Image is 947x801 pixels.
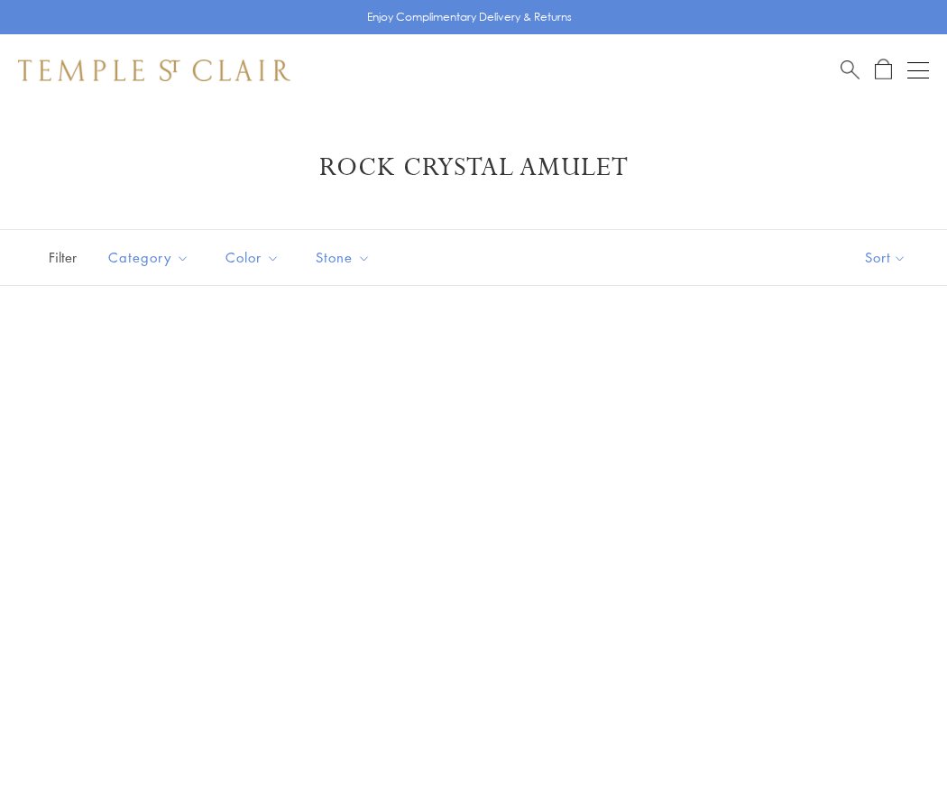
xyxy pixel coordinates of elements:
[216,246,293,269] span: Color
[875,59,892,81] a: Open Shopping Bag
[18,60,290,81] img: Temple St. Clair
[907,60,929,81] button: Open navigation
[841,59,860,81] a: Search
[99,246,203,269] span: Category
[45,152,902,184] h1: Rock Crystal Amulet
[95,237,203,278] button: Category
[302,237,384,278] button: Stone
[367,8,572,26] p: Enjoy Complimentary Delivery & Returns
[824,230,947,285] button: Show sort by
[307,246,384,269] span: Stone
[212,237,293,278] button: Color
